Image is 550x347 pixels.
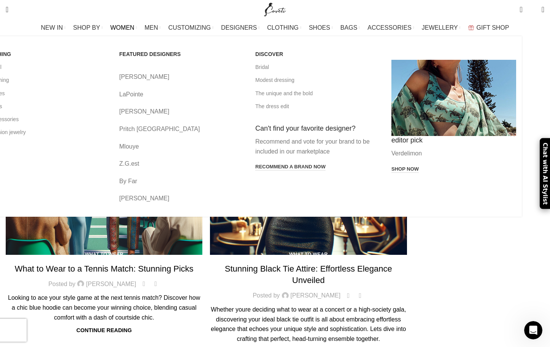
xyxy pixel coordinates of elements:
a: 0 [356,291,364,301]
h4: Can't find your favorite designer? [255,124,380,133]
span: DESIGNERS [221,24,257,31]
span: FEATURED DESIGNERS [119,51,181,58]
a: Stunning Black Tie Attire: Effortless Elegance Unveiled [225,264,392,285]
a: GIFT SHOP [468,20,509,35]
span: 0 [156,278,162,284]
a: Modest dressing [255,74,380,86]
img: author-avatar [282,292,289,299]
a: What to wear [85,251,123,257]
span: Posted by [253,291,280,301]
img: author-avatar [77,280,84,287]
a: SHOES [309,20,333,35]
span: SHOP BY [73,24,100,31]
div: My Wishlist [528,2,536,17]
a: 0 [152,279,160,289]
a: MEN [145,20,161,35]
a: The dress edit [255,100,380,113]
a: [PERSON_NAME] [119,72,244,82]
span: GIFT SHOP [477,24,509,31]
a: CUSTOMIZING [168,20,214,35]
a: Site logo [262,6,288,12]
iframe: Intercom live chat [524,321,542,339]
span: DISCOVER [255,51,283,58]
a: Continue reading [76,327,132,333]
h4: editor pick [391,136,516,145]
a: WOMEN [110,20,137,35]
a: By Far [119,176,244,186]
span: CUSTOMIZING [168,24,211,31]
a: CLOTHING [267,20,301,35]
span: 0 [520,4,526,10]
span: ACCESSORIES [367,24,412,31]
a: BAGS [340,20,360,35]
span: SHOES [309,24,330,31]
a: [PERSON_NAME] [119,107,244,117]
a: JEWELLERY [422,20,461,35]
a: Z.G.est [119,159,244,169]
span: 0 [361,290,366,296]
a: The unique and the bold [255,87,380,100]
a: Bridal [255,61,380,74]
div: Whether youre deciding what to wear at a concert or a high-society gala, discovering your ideal b... [210,305,407,344]
div: Main navigation [2,20,548,35]
img: GiftBag [468,25,474,30]
span: BAGS [340,24,357,31]
a: Search [2,2,12,17]
a: LaPointe [119,90,244,99]
span: JEWELLERY [422,24,458,31]
a: [PERSON_NAME] [119,193,244,203]
a: Pritch [GEOGRAPHIC_DATA] [119,124,244,134]
span: WOMEN [110,24,134,31]
a: [PERSON_NAME] [86,279,136,289]
span: NEW IN [41,24,63,31]
span: Posted by [48,279,75,289]
a: What to Wear to a Tennis Match: Stunning Picks [15,264,194,273]
span: MEN [145,24,158,31]
a: ACCESSORIES [367,20,414,35]
a: SHOP BY [73,20,103,35]
a: [PERSON_NAME] [291,291,341,301]
div: Looking to ace your style game at the next tennis match? Discover how a chic blue hoodie can beco... [6,293,202,322]
span: 0 [530,8,536,13]
a: Mlouye [119,142,244,152]
a: Recommend a brand now [255,164,326,171]
p: Verdelimon [391,149,516,158]
p: Recommend and vote for your brand to be included in our marketplace [255,137,380,156]
a: DESIGNERS [221,20,259,35]
a: NEW IN [41,20,66,35]
span: CLOTHING [267,24,299,31]
a: 0 [516,2,526,17]
a: Banner link [391,60,516,136]
a: What to wear [289,251,327,257]
a: Shop now [391,166,419,173]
